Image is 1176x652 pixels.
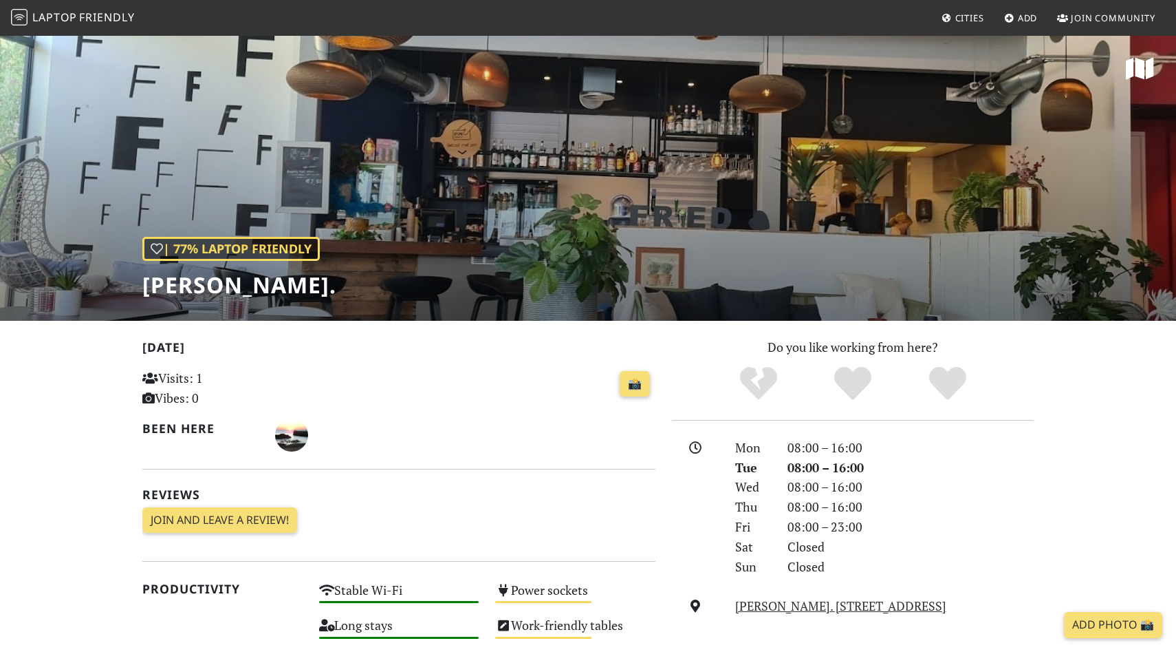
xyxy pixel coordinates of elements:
span: Add [1018,12,1038,24]
div: 08:00 – 23:00 [779,517,1042,537]
div: 08:00 – 16:00 [779,458,1042,478]
a: Join Community [1052,6,1161,30]
div: Mon [727,438,779,458]
div: Tue [727,458,779,478]
span: Laptop [32,10,77,25]
div: 08:00 – 16:00 [779,477,1042,497]
div: 08:00 – 16:00 [779,497,1042,517]
h2: [DATE] [142,340,655,360]
div: Long stays [311,614,488,649]
h2: Productivity [142,582,303,596]
div: Yes [805,365,900,403]
div: Closed [779,557,1042,577]
p: Do you like working from here? [672,337,1034,357]
p: Visits: 1 Vibes: 0 [142,368,303,408]
div: Closed [779,537,1042,557]
h2: Reviews [142,487,655,502]
img: 3143-nuno.jpg [275,419,308,452]
span: Nuno [275,425,308,442]
a: Add [999,6,1043,30]
a: LaptopFriendly LaptopFriendly [11,6,135,30]
span: Join Community [1071,12,1155,24]
div: Work-friendly tables [487,614,664,649]
div: Sat [727,537,779,557]
a: Add Photo 📸 [1064,612,1162,638]
div: Sun [727,557,779,577]
div: | 77% Laptop Friendly [142,237,320,261]
h2: Been here [142,421,259,436]
a: Cities [936,6,990,30]
a: 📸 [620,371,650,397]
div: Thu [727,497,779,517]
img: LaptopFriendly [11,9,28,25]
div: No [711,365,806,403]
div: 08:00 – 16:00 [779,438,1042,458]
div: Power sockets [487,579,664,614]
a: [PERSON_NAME]. [STREET_ADDRESS] [735,598,946,614]
div: Definitely! [900,365,995,403]
a: Join and leave a review! [142,507,297,534]
h1: [PERSON_NAME]. [142,272,336,298]
div: Stable Wi-Fi [311,579,488,614]
span: Friendly [79,10,134,25]
div: Wed [727,477,779,497]
div: Fri [727,517,779,537]
span: Cities [955,12,984,24]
